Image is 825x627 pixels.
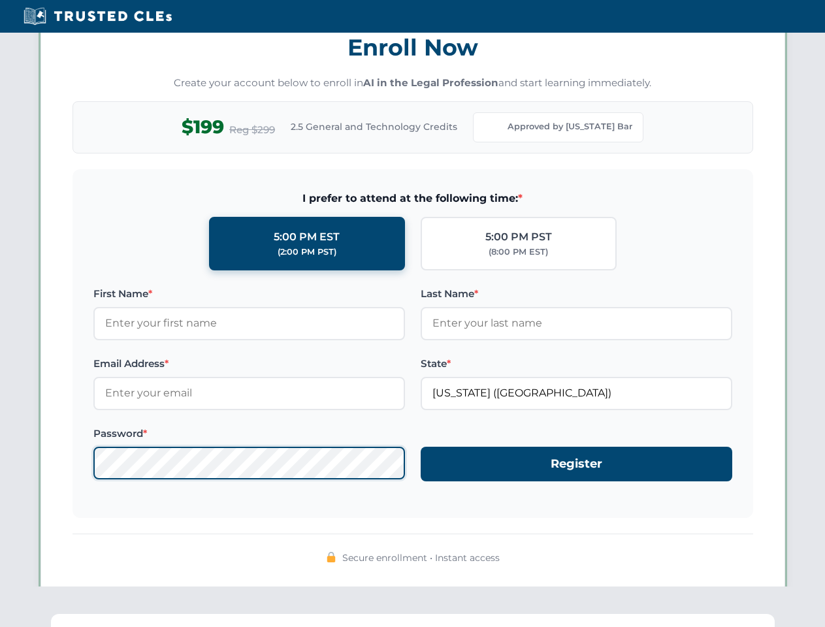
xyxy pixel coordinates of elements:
img: 🔒 [326,552,336,562]
span: Approved by [US_STATE] Bar [508,120,632,133]
label: Email Address [93,356,405,372]
input: Enter your first name [93,307,405,340]
button: Register [421,447,732,481]
input: Enter your last name [421,307,732,340]
img: Trusted CLEs [20,7,176,26]
label: First Name [93,286,405,302]
input: Florida (FL) [421,377,732,410]
h3: Enroll Now [73,27,753,68]
span: I prefer to attend at the following time: [93,190,732,207]
label: State [421,356,732,372]
p: Create your account below to enroll in and start learning immediately. [73,76,753,91]
div: (2:00 PM PST) [278,246,336,259]
span: Reg $299 [229,122,275,138]
strong: AI in the Legal Profession [363,76,498,89]
div: 5:00 PM EST [274,229,340,246]
span: Secure enrollment • Instant access [342,551,500,565]
div: 5:00 PM PST [485,229,552,246]
span: 2.5 General and Technology Credits [291,120,457,134]
div: (8:00 PM EST) [489,246,548,259]
span: $199 [182,112,224,142]
img: Florida Bar [484,118,502,137]
label: Password [93,426,405,442]
input: Enter your email [93,377,405,410]
label: Last Name [421,286,732,302]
